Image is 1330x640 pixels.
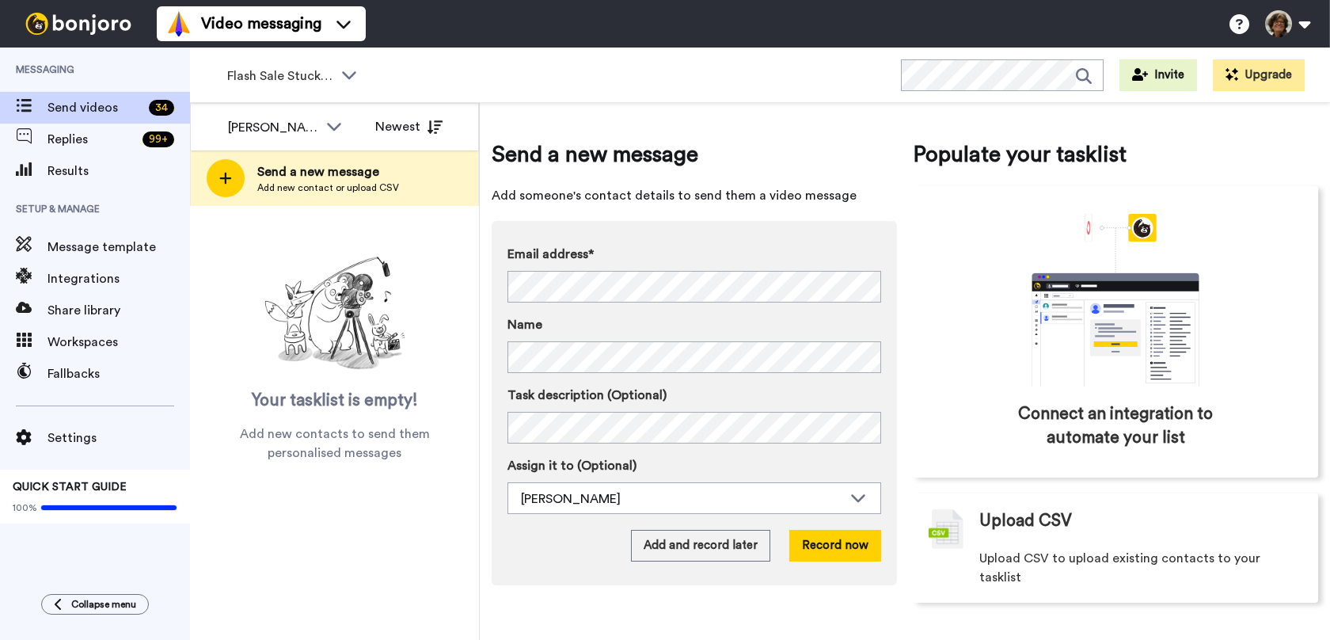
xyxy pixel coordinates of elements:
[257,181,399,194] span: Add new contact or upload CSV
[507,315,542,334] span: Name
[507,386,881,405] label: Task description (Optional)
[789,530,881,562] button: Record now
[47,238,190,257] span: Message template
[521,490,842,509] div: [PERSON_NAME]
[507,245,881,264] label: Email address*
[252,389,418,413] span: Your tasklist is empty!
[979,509,1072,533] span: Upload CSV
[47,429,190,448] span: Settings
[47,333,190,352] span: Workspaces
[71,598,136,611] span: Collapse menu
[47,130,136,149] span: Replies
[979,549,1302,587] span: Upload CSV to upload existing contacts to your tasklist
[19,13,138,35] img: bj-logo-header-white.svg
[41,594,149,615] button: Collapse menu
[47,364,190,383] span: Fallbacks
[997,214,1234,387] div: animation
[631,530,770,562] button: Add and record later
[913,139,1318,170] span: Populate your tasklist
[257,162,399,181] span: Send a new message
[13,482,127,493] span: QUICK START GUIDE
[363,111,454,143] button: Newest
[47,301,190,320] span: Share library
[1213,59,1305,91] button: Upgrade
[228,118,318,137] div: [PERSON_NAME]
[492,139,897,170] span: Send a new message
[47,162,190,181] span: Results
[929,509,963,549] img: csv-grey.png
[13,501,37,514] span: 100%
[492,186,897,205] span: Add someone's contact details to send them a video message
[149,100,174,116] div: 34
[47,98,142,117] span: Send videos
[256,250,414,377] img: ready-set-action.png
[201,13,321,35] span: Video messaging
[507,456,881,475] label: Assign it to (Optional)
[1119,59,1197,91] button: Invite
[227,67,333,86] span: Flash Sale Stuck Members
[47,269,190,288] span: Integrations
[166,11,192,36] img: vm-color.svg
[214,425,455,463] span: Add new contacts to send them personalised messages
[980,402,1251,450] span: Connect an integration to automate your list
[142,131,174,147] div: 99 +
